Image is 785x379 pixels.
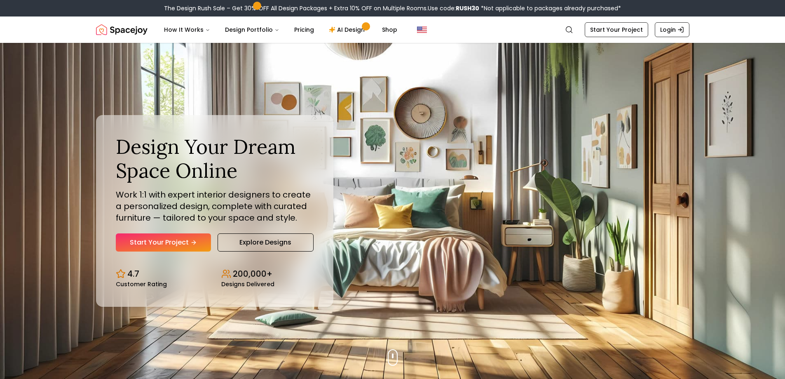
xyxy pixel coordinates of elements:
[288,21,321,38] a: Pricing
[375,21,404,38] a: Shop
[96,21,148,38] a: Spacejoy
[116,233,211,252] a: Start Your Project
[218,21,286,38] button: Design Portfolio
[116,261,314,287] div: Design stats
[456,4,479,12] b: RUSH30
[655,22,689,37] a: Login
[157,21,404,38] nav: Main
[479,4,621,12] span: *Not applicable to packages already purchased*
[116,189,314,224] p: Work 1:1 with expert interior designers to create a personalized design, complete with curated fu...
[218,233,314,252] a: Explore Designs
[96,21,148,38] img: Spacejoy Logo
[221,281,274,287] small: Designs Delivered
[116,135,314,182] h1: Design Your Dream Space Online
[233,268,272,280] p: 200,000+
[417,25,427,35] img: United States
[164,4,621,12] div: The Design Rush Sale – Get 30% OFF All Design Packages + Extra 10% OFF on Multiple Rooms.
[428,4,479,12] span: Use code:
[96,16,689,43] nav: Global
[585,22,648,37] a: Start Your Project
[127,268,139,280] p: 4.7
[116,281,167,287] small: Customer Rating
[322,21,374,38] a: AI Design
[157,21,217,38] button: How It Works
